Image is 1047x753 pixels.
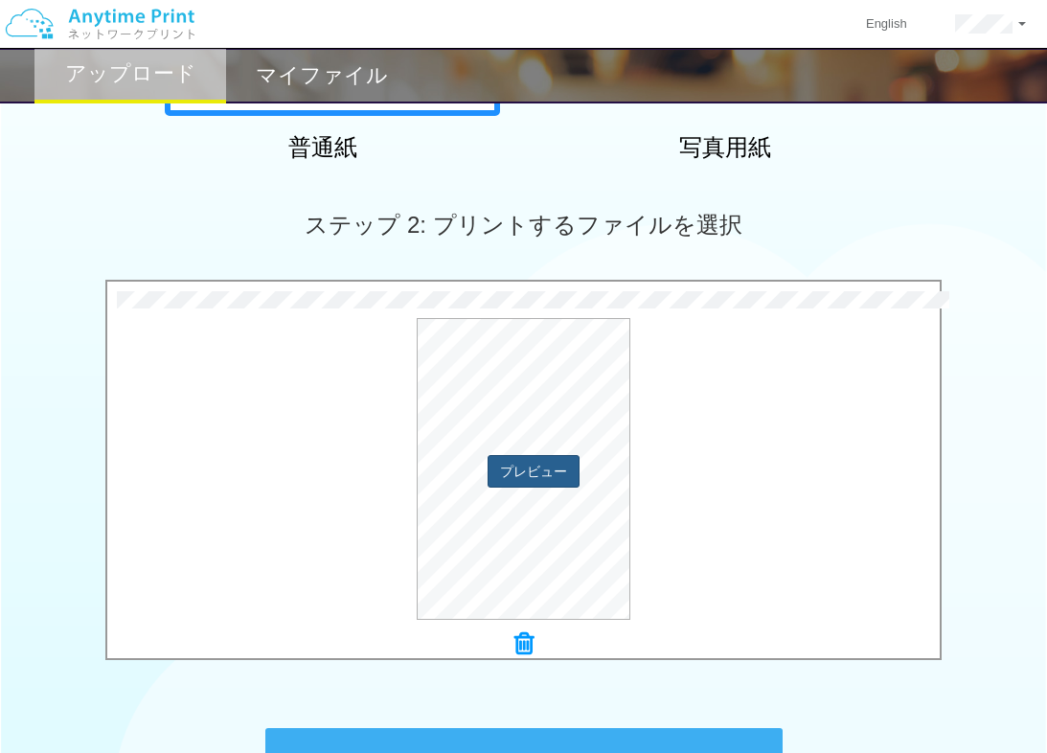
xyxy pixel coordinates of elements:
h2: マイファイル [256,64,388,87]
button: プレビュー [488,455,580,488]
h2: 写真用紙 [558,135,893,160]
span: ステップ 2: プリントするファイルを選択 [305,212,741,238]
h2: 普通紙 [155,135,490,160]
h2: アップロード [65,62,196,85]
